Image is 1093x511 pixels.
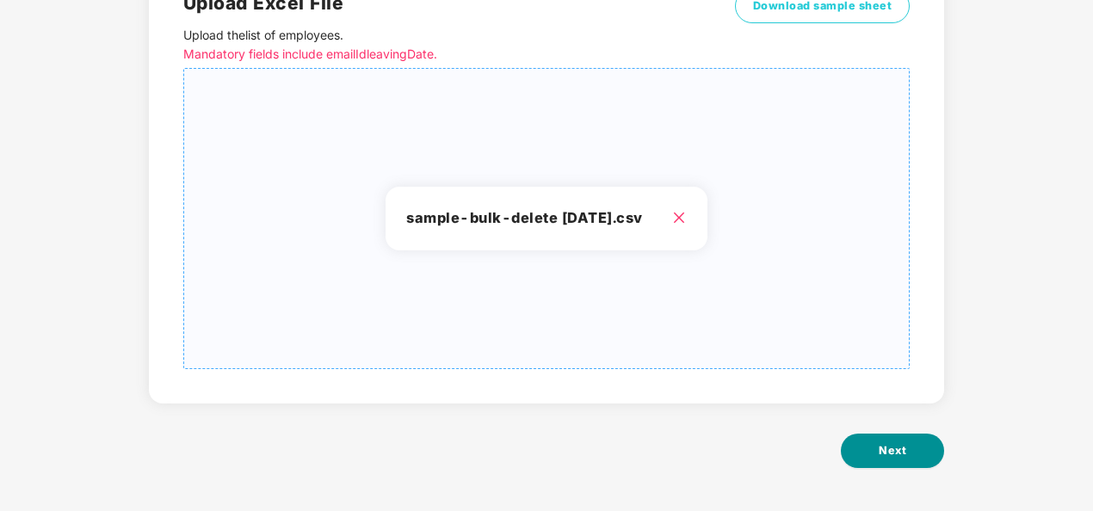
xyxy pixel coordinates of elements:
[672,211,686,225] span: close
[879,442,906,459] span: Next
[841,434,944,468] button: Next
[184,69,909,368] span: sample-bulk-delete [DATE].csv close
[183,45,728,64] p: Mandatory fields include emailId leavingDate.
[406,207,686,230] h3: sample-bulk-delete [DATE].csv
[183,26,728,64] p: Upload the list of employees .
